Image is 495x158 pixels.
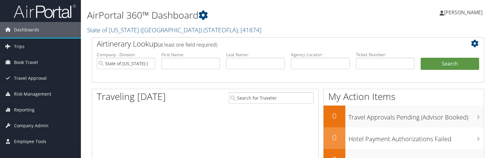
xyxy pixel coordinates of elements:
label: Ticket Number: [356,52,414,58]
h3: Hotel Payment Authorizations Failed [348,132,484,143]
h2: 0 [324,111,345,121]
span: Travel Approval [14,70,47,86]
a: 0Travel Approvals Pending (Advisor Booked) [324,106,484,127]
label: Agency Locator: [291,52,349,58]
h1: AirPortal 360™ Dashboard [87,9,355,22]
a: State of [US_STATE] ([GEOGRAPHIC_DATA]) [87,26,261,34]
button: Search [421,58,479,70]
h1: My Action Items [324,90,484,103]
label: Company - Division: [97,52,155,58]
span: ( STATEOFLA ) [203,26,238,34]
span: Company Admin [14,118,49,133]
input: Search for Traveler [229,92,314,104]
a: 0Hotel Payment Authorizations Failed [324,127,484,149]
img: airportal-logo.png [14,4,76,19]
span: Trips [14,39,25,54]
label: Last Name: [226,52,285,58]
span: Employee Tools [14,134,46,149]
h1: Traveling [DATE] [97,90,166,103]
span: (at least one field required) [158,41,217,48]
span: Reporting [14,102,35,118]
h2: 0 [324,132,345,143]
a: [PERSON_NAME] [440,3,489,22]
span: [PERSON_NAME] [444,9,483,16]
span: Risk Management [14,86,51,102]
span: , [ 41874 ] [238,26,261,34]
label: First Name: [161,52,220,58]
span: Dashboards [14,22,39,38]
h2: Airtinerary Lookup [97,38,446,49]
span: Book Travel [14,55,38,70]
h3: Travel Approvals Pending (Advisor Booked) [348,110,484,122]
